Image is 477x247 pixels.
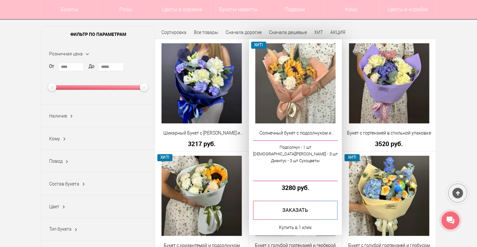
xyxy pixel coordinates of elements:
span: ХИТ! [251,42,266,48]
span: ХИТ! [157,154,172,161]
a: ХИТ [314,30,323,35]
span: Цвет [49,204,59,209]
span: Фильтр по параметрам [41,26,155,42]
a: Букет с гортензией в стильной упаковке [346,130,431,136]
img: Солнечный букет с подсолнухом и диантусами [255,43,335,123]
span: ХИТ! [344,154,360,161]
a: Сначала дешевые [269,30,307,35]
label: До [89,63,94,70]
a: Подсолнух - 1 шт[DEMOGRAPHIC_DATA][PERSON_NAME] - 3 штДиантус - 3 шт Сухоцветы [253,140,338,181]
a: АКЦИЯ [330,30,345,35]
a: Солнечный букет с подсолнухом и диантусами [253,130,338,136]
a: 3280 руб. [253,184,338,191]
img: Букет с хризантемой и подсолнухом [161,156,242,236]
img: Шикарный Букет с Розами и Синими Диантусами [161,43,242,123]
span: Кому [49,136,60,141]
a: Сначала дорогие [226,30,262,35]
a: Купить в 1 клик [279,224,312,231]
span: Розничная цена [49,51,83,56]
a: Все товары [194,30,218,35]
a: Шикарный Букет с [PERSON_NAME] и [PERSON_NAME] [159,130,244,136]
span: Повод [49,159,63,164]
a: 3217 руб. [159,140,244,147]
a: 3520 руб. [346,140,431,147]
span: Состав букета [49,181,79,186]
span: Сортировка [161,30,186,35]
img: Букет с голубой гортензией и глобусом [349,156,429,236]
label: От [49,63,54,70]
span: Тип букета [49,226,72,232]
img: Букет с гортензией в стильной упаковке [349,43,429,123]
span: Наличие [49,113,67,119]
